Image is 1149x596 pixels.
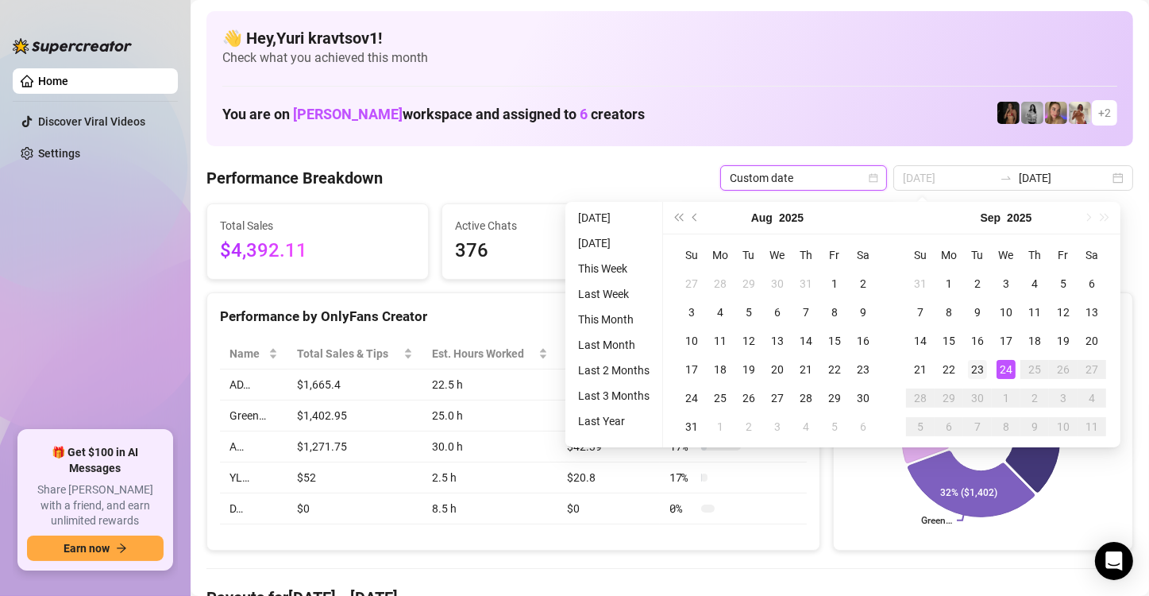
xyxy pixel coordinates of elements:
td: 2025-07-28 [706,269,735,298]
button: Choose a month [981,202,1001,234]
td: 2025-08-01 [820,269,849,298]
span: Total Sales [220,217,415,234]
div: 15 [825,331,844,350]
td: 2025-09-18 [1020,327,1049,355]
img: Cherry [1045,102,1067,124]
span: 376 [455,236,650,266]
td: 2025-08-03 [677,298,706,327]
th: Mo [706,241,735,269]
td: 2025-10-05 [906,412,935,441]
h4: 👋 Hey, Yuri kravtsov1 ! [222,27,1117,49]
td: 2025-10-01 [992,384,1020,412]
div: 7 [796,303,815,322]
td: 2025-09-14 [906,327,935,355]
div: 27 [768,389,787,408]
td: 2025-08-28 [792,384,820,412]
div: Open Intercom Messenger [1095,542,1133,580]
td: 2025-09-26 [1049,355,1078,384]
div: 29 [739,274,758,293]
td: 2025-09-07 [906,298,935,327]
th: Su [906,241,935,269]
td: 2025-08-17 [677,355,706,384]
td: 2025-10-10 [1049,412,1078,441]
td: 2025-09-22 [935,355,963,384]
td: 2025-09-21 [906,355,935,384]
td: 2025-09-04 [792,412,820,441]
td: YL… [220,462,287,493]
div: 2 [739,417,758,436]
h4: Performance Breakdown [206,167,383,189]
div: 28 [911,389,930,408]
div: 22 [939,360,958,379]
li: Last 3 Months [572,386,656,405]
div: 4 [711,303,730,322]
div: 8 [939,303,958,322]
td: 2025-09-27 [1078,355,1106,384]
td: $0 [287,493,422,524]
td: 2025-08-10 [677,327,706,355]
td: AD… [220,370,287,401]
td: $20.8 [557,462,660,493]
td: 2025-09-25 [1020,355,1049,384]
div: 14 [911,331,930,350]
div: 17 [997,331,1016,350]
td: 2025-09-19 [1049,327,1078,355]
div: 27 [682,274,701,293]
div: 31 [682,417,701,436]
img: logo-BBDzfeDw.svg [13,38,132,54]
td: 2025-08-26 [735,384,763,412]
div: 17 [682,360,701,379]
td: D… [220,493,287,524]
button: Choose a year [779,202,804,234]
div: 1 [997,389,1016,408]
span: Custom date [730,166,877,190]
td: 2025-09-23 [963,355,992,384]
div: 2 [968,274,987,293]
td: 2025-08-07 [792,298,820,327]
div: 10 [1054,417,1073,436]
div: 27 [1082,360,1101,379]
div: 7 [968,417,987,436]
li: This Week [572,259,656,278]
td: 2025-09-16 [963,327,992,355]
div: 8 [825,303,844,322]
div: 4 [1025,274,1044,293]
div: 24 [682,389,701,408]
td: 2025-07-29 [735,269,763,298]
span: calendar [869,173,878,183]
div: 3 [682,303,701,322]
td: 2025-08-02 [849,269,877,298]
div: 10 [997,303,1016,322]
td: 2025-09-28 [906,384,935,412]
td: 2025-08-23 [849,355,877,384]
td: 2025-09-06 [849,412,877,441]
span: Earn now [64,542,110,555]
span: $4,392.11 [220,236,415,266]
span: 17 % [669,469,695,486]
td: 2025-09-30 [963,384,992,412]
td: 2025-08-09 [849,298,877,327]
td: 2025-09-01 [706,412,735,441]
td: 2025-08-29 [820,384,849,412]
div: 31 [911,274,930,293]
span: to [1000,172,1012,184]
th: Sa [1078,241,1106,269]
td: 2025-09-24 [992,355,1020,384]
div: 3 [768,417,787,436]
div: 11 [1082,417,1101,436]
td: $1,271.75 [287,432,422,462]
div: 14 [796,331,815,350]
td: 2025-08-14 [792,327,820,355]
td: 2025-08-11 [706,327,735,355]
td: 2025-09-08 [935,298,963,327]
div: 26 [739,389,758,408]
div: 20 [1082,331,1101,350]
li: Last Week [572,284,656,304]
span: Active Chats [455,217,650,234]
input: End date [1019,169,1109,187]
td: 2025-09-17 [992,327,1020,355]
span: Check what you achieved this month [222,49,1117,67]
div: 12 [739,331,758,350]
div: 21 [911,360,930,379]
td: 2025-09-20 [1078,327,1106,355]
